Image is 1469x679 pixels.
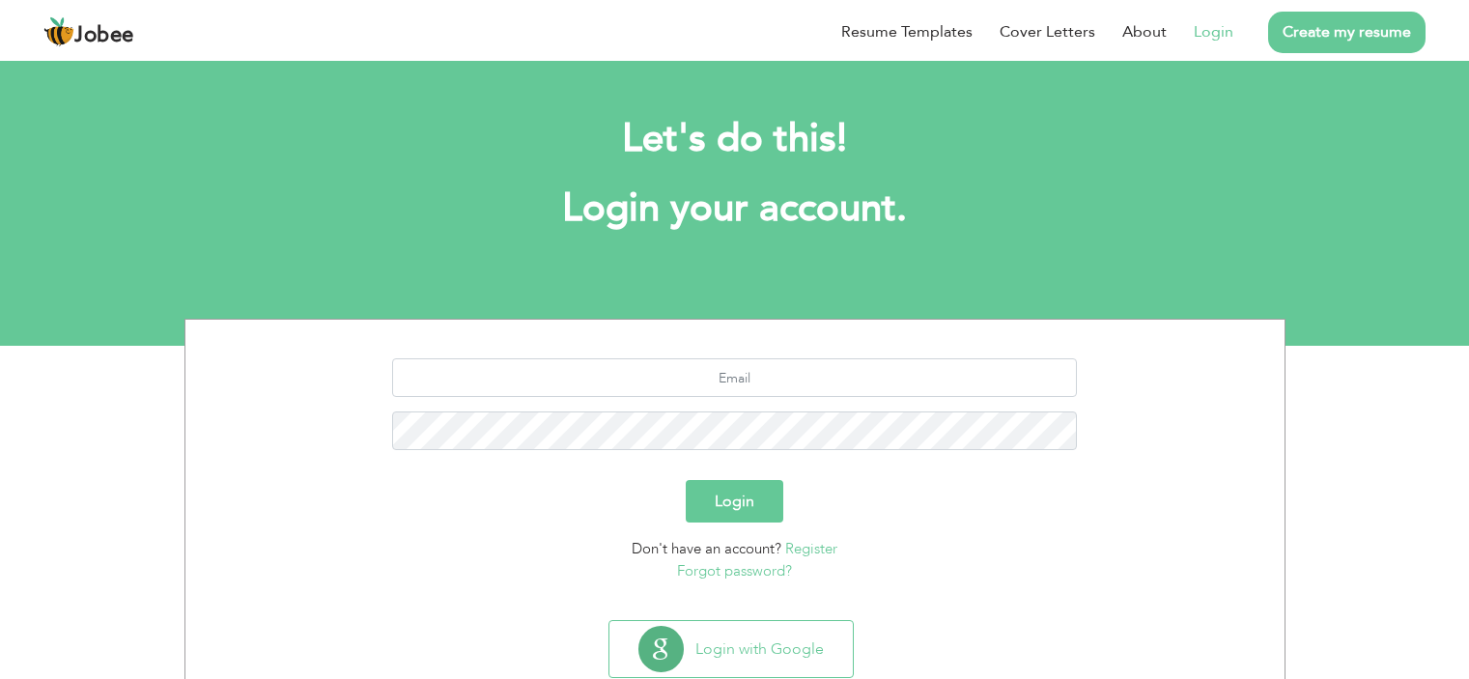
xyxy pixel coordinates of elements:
[632,539,781,558] span: Don't have an account?
[1194,20,1233,43] a: Login
[686,480,783,523] button: Login
[213,184,1257,234] h1: Login your account.
[841,20,973,43] a: Resume Templates
[74,25,134,46] span: Jobee
[43,16,74,47] img: jobee.io
[43,16,134,47] a: Jobee
[1122,20,1167,43] a: About
[392,358,1077,397] input: Email
[1268,12,1426,53] a: Create my resume
[609,621,853,677] button: Login with Google
[213,114,1257,164] h2: Let's do this!
[1000,20,1095,43] a: Cover Letters
[785,539,837,558] a: Register
[677,561,792,580] a: Forgot password?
